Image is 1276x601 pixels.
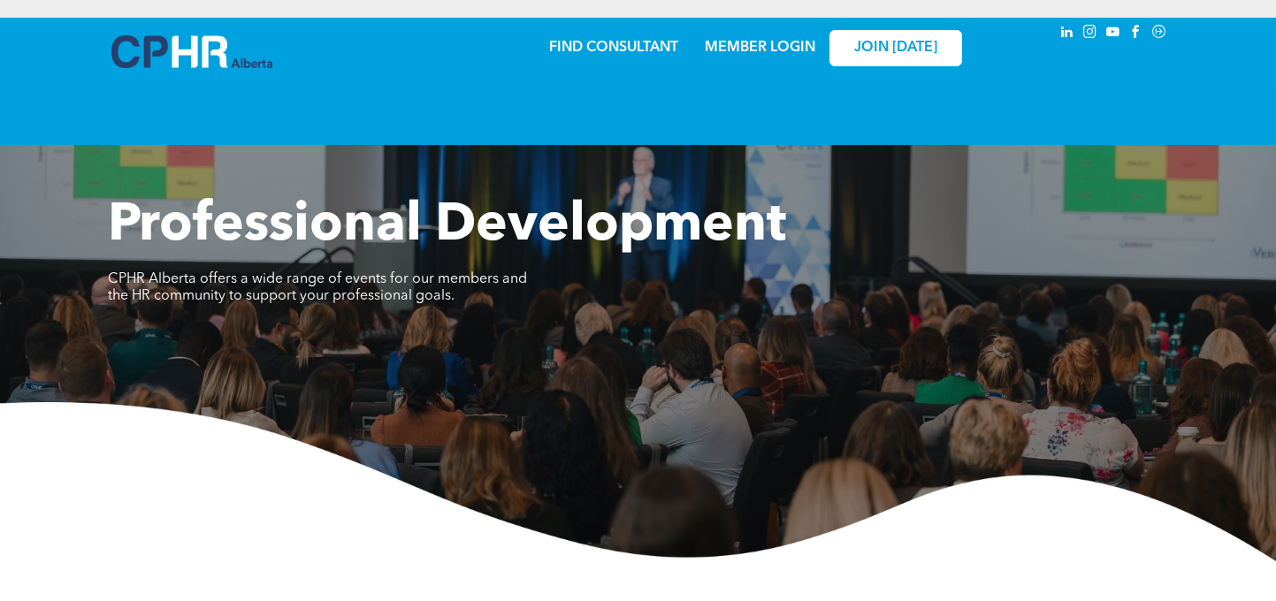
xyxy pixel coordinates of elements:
img: A blue and white logo for cp alberta [111,35,272,68]
a: instagram [1081,22,1100,46]
a: JOIN [DATE] [829,30,962,66]
a: FIND CONSULTANT [549,41,678,55]
a: linkedin [1058,22,1077,46]
a: Social network [1150,22,1169,46]
span: JOIN [DATE] [854,40,937,57]
a: MEMBER LOGIN [705,41,815,55]
a: facebook [1127,22,1146,46]
span: CPHR Alberta offers a wide range of events for our members and the HR community to support your p... [108,272,527,303]
span: Professional Development [108,200,786,253]
a: youtube [1104,22,1123,46]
